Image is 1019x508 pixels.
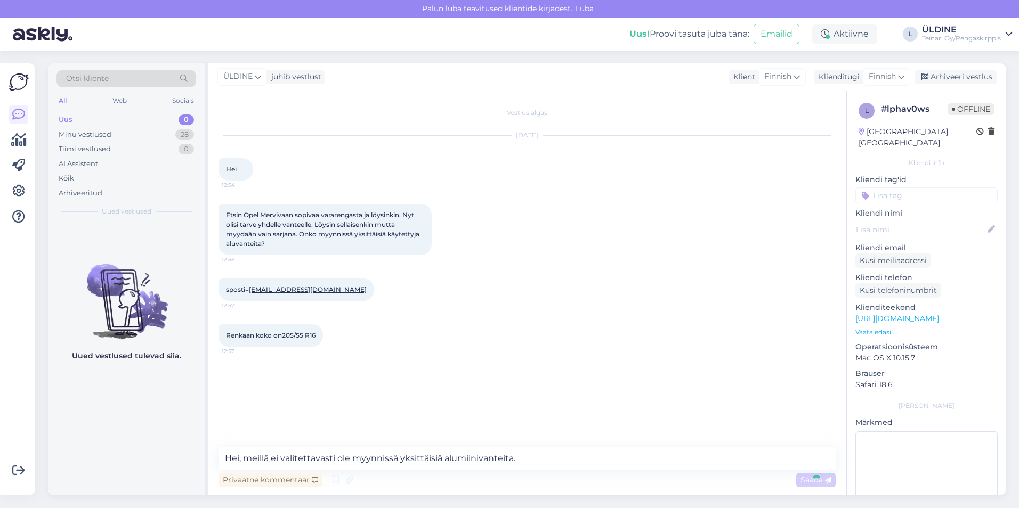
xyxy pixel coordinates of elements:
[267,71,321,83] div: juhib vestlust
[629,29,650,39] b: Uus!
[226,211,421,248] span: Etsin Opel Mervivaan sopivaa vararengasta ja löysinkin. Nyt olisi tarve yhdelle vanteelle. Löysin...
[764,71,791,83] span: Finnish
[222,181,262,189] span: 12:54
[226,165,237,173] span: Hei
[59,144,111,154] div: Tiimi vestlused
[855,302,998,313] p: Klienditeekond
[59,188,102,199] div: Arhiveeritud
[915,70,997,84] div: Arhiveeri vestlus
[855,208,998,219] p: Kliendi nimi
[59,129,111,140] div: Minu vestlused
[9,72,29,92] img: Askly Logo
[922,26,1013,43] a: ÜLDINETeinari Oy/Rengaskirppis
[922,26,1001,34] div: ÜLDINE
[856,224,985,235] input: Lisa nimi
[922,34,1001,43] div: Teinari Oy/Rengaskirppis
[629,28,749,40] div: Proovi tasuta juba täna:
[59,114,72,125] div: Uus
[855,327,998,337] p: Vaata edasi ...
[56,94,69,108] div: All
[72,350,181,362] p: Uued vestlused tulevad siia.
[855,187,998,203] input: Lisa tag
[226,285,367,293] span: sposti=
[572,4,597,13] span: Luba
[223,71,253,83] span: ÜLDINE
[66,73,109,84] span: Otsi kliente
[249,285,367,293] a: [EMAIL_ADDRESS][DOMAIN_NAME]
[170,94,196,108] div: Socials
[59,173,74,184] div: Kõik
[948,103,994,115] span: Offline
[59,159,98,169] div: AI Assistent
[219,108,836,118] div: Vestlus algas
[855,253,931,268] div: Küsi meiliaadressi
[881,103,948,116] div: # lphav0ws
[812,24,877,44] div: Aktiivne
[222,301,262,309] span: 12:57
[859,126,976,149] div: [GEOGRAPHIC_DATA], [GEOGRAPHIC_DATA]
[855,401,998,411] div: [PERSON_NAME]
[226,331,316,339] span: Renkaan koko on205/55 R16
[179,144,194,154] div: 0
[855,353,998,364] p: Mac OS X 10.15.7
[903,27,918,42] div: L
[855,242,998,253] p: Kliendi email
[855,174,998,185] p: Kliendi tag'id
[179,114,194,125] div: 0
[222,256,262,264] span: 12:56
[48,245,205,341] img: No chats
[855,379,998,390] p: Safari 18.6
[175,129,194,140] div: 28
[110,94,129,108] div: Web
[855,314,939,323] a: [URL][DOMAIN_NAME]
[855,368,998,379] p: Brauser
[865,106,869,114] span: l
[855,272,998,283] p: Kliendi telefon
[754,24,799,44] button: Emailid
[855,283,941,298] div: Küsi telefoninumbrit
[855,341,998,353] p: Operatsioonisüsteem
[855,158,998,168] div: Kliendi info
[729,71,755,83] div: Klient
[855,417,998,428] p: Märkmed
[869,71,896,83] span: Finnish
[219,130,836,140] div: [DATE]
[102,207,151,216] span: Uued vestlused
[222,347,262,355] span: 12:57
[814,71,860,83] div: Klienditugi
